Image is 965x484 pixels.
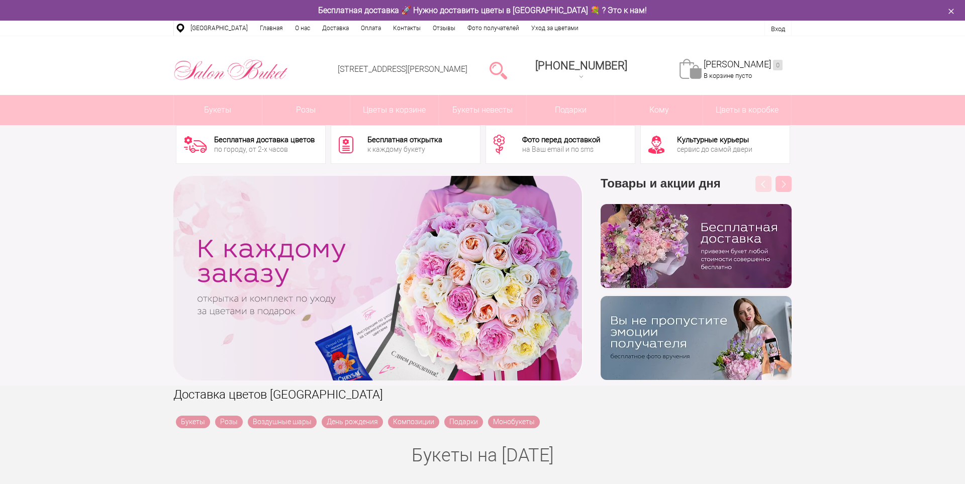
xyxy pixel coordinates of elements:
a: [GEOGRAPHIC_DATA] [184,21,254,36]
a: Отзывы [427,21,461,36]
div: Культурные курьеры [677,136,752,144]
a: Розы [262,95,350,125]
a: Подарки [444,416,483,428]
img: hpaj04joss48rwypv6hbykmvk1dj7zyr.png.webp [601,204,792,288]
a: Цветы в корзине [350,95,438,125]
div: сервис до самой двери [677,146,752,153]
a: [STREET_ADDRESS][PERSON_NAME] [338,64,467,74]
a: Розы [215,416,243,428]
div: по городу, от 2-х часов [214,146,315,153]
a: Воздушные шары [248,416,317,428]
a: Оплата [355,21,387,36]
a: [PHONE_NUMBER] [529,56,633,84]
a: Доставка [316,21,355,36]
div: Фото перед доставкой [522,136,600,144]
h3: Товары и акции дня [601,176,792,204]
a: [PERSON_NAME] [704,59,783,70]
div: Бесплатная открытка [367,136,442,144]
button: Next [776,176,792,192]
span: Кому [615,95,703,125]
a: Главная [254,21,289,36]
img: v9wy31nijnvkfycrkduev4dhgt9psb7e.png.webp [601,296,792,380]
span: [PHONE_NUMBER] [535,59,627,72]
a: Композиции [388,416,439,428]
div: Бесплатная доставка 🚀 Нужно доставить цветы в [GEOGRAPHIC_DATA] 💐 ? Это к нам! [166,5,799,16]
a: О нас [289,21,316,36]
a: Монобукеты [488,416,540,428]
a: Вход [771,25,785,33]
span: В корзине пусто [704,72,752,79]
div: на Ваш email и по sms [522,146,600,153]
a: Букеты на [DATE] [412,445,554,466]
a: Букеты [174,95,262,125]
a: Букеты невесты [439,95,527,125]
div: к каждому букету [367,146,442,153]
a: Подарки [527,95,615,125]
a: День рождения [322,416,383,428]
h1: Доставка цветов [GEOGRAPHIC_DATA] [173,385,792,404]
img: Цветы Нижний Новгород [173,57,288,83]
a: Цветы в коробке [703,95,791,125]
a: Букеты [176,416,210,428]
div: Бесплатная доставка цветов [214,136,315,144]
a: Уход за цветами [525,21,585,36]
a: Фото получателей [461,21,525,36]
a: Контакты [387,21,427,36]
ins: 0 [773,60,783,70]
